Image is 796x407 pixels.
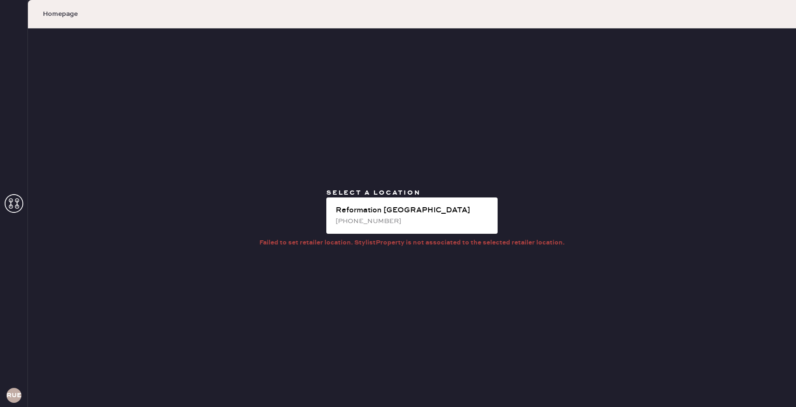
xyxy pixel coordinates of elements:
[752,365,792,405] iframe: Front Chat
[259,237,565,248] div: Failed to set retailer location. StylistProperty is not associated to the selected retailer locat...
[336,216,490,226] div: [PHONE_NUMBER]
[336,205,490,216] div: Reformation [GEOGRAPHIC_DATA]
[43,9,78,19] span: Homepage
[326,189,421,197] span: Select a location
[7,392,21,399] h3: RUESA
